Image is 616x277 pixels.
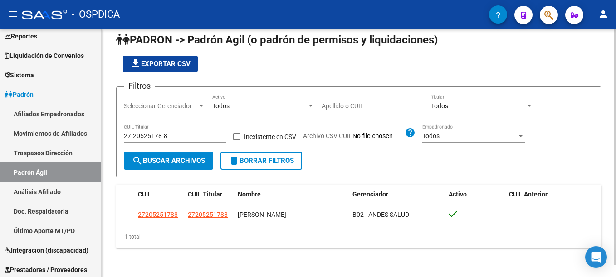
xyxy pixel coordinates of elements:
span: Todos [212,102,230,110]
datatable-header-cell: CUIL Anterior [505,185,602,204]
h3: Filtros [124,80,155,92]
div: 1 total [116,225,601,248]
span: CUIL Anterior [509,191,548,198]
span: Integración (discapacidad) [5,245,88,255]
span: [PERSON_NAME] [238,211,286,218]
datatable-header-cell: Nombre [234,185,349,204]
span: PADRON -> Padrón Agil (o padrón de permisos y liquidaciones) [116,33,438,46]
span: CUIL [138,191,152,198]
datatable-header-cell: Activo [445,185,505,204]
span: Nombre [238,191,261,198]
span: Reportes [5,31,37,41]
span: Liquidación de Convenios [5,51,84,61]
button: Buscar Archivos [124,152,213,170]
span: Prestadores / Proveedores [5,265,87,275]
span: - OSPDICA [72,5,120,24]
datatable-header-cell: Gerenciador [349,185,445,204]
span: B02 - ANDES SALUD [352,211,409,218]
span: Padrón [5,90,34,100]
span: 27205251788 [188,211,228,218]
mat-icon: delete [229,155,240,166]
span: Todos [422,132,440,139]
span: 27205251788 [138,211,178,218]
span: Sistema [5,70,34,80]
mat-icon: file_download [130,58,141,69]
span: Exportar CSV [130,60,191,68]
span: Seleccionar Gerenciador [124,102,197,110]
span: Todos [431,102,448,110]
datatable-header-cell: CUIL [134,185,184,204]
span: Archivo CSV CUIL [303,132,352,139]
mat-icon: person [598,9,609,19]
mat-icon: search [132,155,143,166]
span: Inexistente en CSV [244,131,296,142]
mat-icon: help [405,127,416,138]
button: Borrar Filtros [220,152,302,170]
span: Gerenciador [352,191,388,198]
span: Buscar Archivos [132,157,205,165]
span: Borrar Filtros [229,157,294,165]
span: Activo [449,191,467,198]
input: Archivo CSV CUIL [352,132,405,140]
datatable-header-cell: CUIL Titular [184,185,234,204]
mat-icon: menu [7,9,18,19]
div: Open Intercom Messenger [585,246,607,268]
button: Exportar CSV [123,56,198,72]
span: CUIL Titular [188,191,222,198]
